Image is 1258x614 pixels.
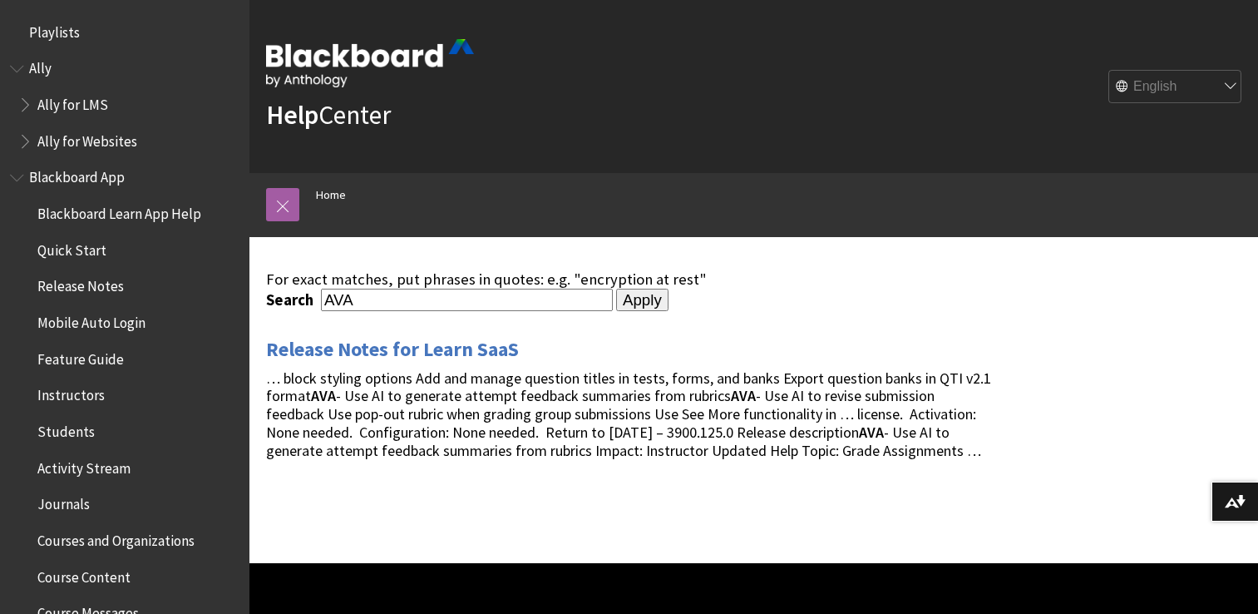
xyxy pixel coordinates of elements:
[37,491,90,513] span: Journals
[266,336,519,363] a: Release Notes for Learn SaaS
[266,98,318,131] strong: Help
[10,18,239,47] nav: Book outline for Playlists
[37,273,124,295] span: Release Notes
[266,98,391,131] a: HelpCenter
[37,454,131,477] span: Activity Stream
[29,164,125,186] span: Blackboard App
[316,185,346,205] a: Home
[266,39,474,87] img: Blackboard by Anthology
[37,200,201,222] span: Blackboard Learn App Help
[37,382,105,404] span: Instructors
[37,345,124,368] span: Feature Guide
[37,418,95,440] span: Students
[37,563,131,586] span: Course Content
[37,309,146,331] span: Mobile Auto Login
[29,18,80,41] span: Playlists
[266,290,318,309] label: Search
[37,236,106,259] span: Quick Start
[37,91,108,113] span: Ally for LMS
[731,386,756,405] strong: AVA
[29,55,52,77] span: Ally
[311,386,336,405] strong: AVA
[266,369,991,460] span: … block styling options Add and manage question titles in tests, forms, and banks Export question...
[859,423,884,442] strong: AVA
[266,270,995,289] div: For exact matches, put phrases in quotes: e.g. "encryption at rest"
[10,55,239,156] nav: Book outline for Anthology Ally Help
[37,127,137,150] span: Ally for Websites
[616,289,668,312] input: Apply
[1109,71,1242,104] select: Site Language Selector
[37,527,195,549] span: Courses and Organizations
